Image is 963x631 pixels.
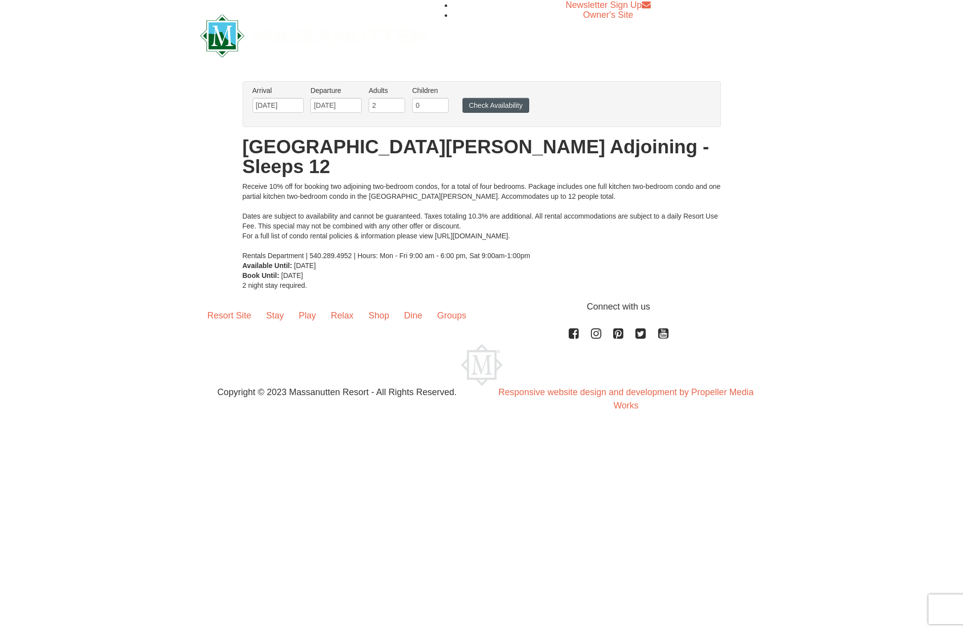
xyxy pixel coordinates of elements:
[200,300,259,331] a: Resort Site
[243,262,293,270] strong: Available Until:
[243,181,721,261] div: Receive 10% off for booking two adjoining two-bedroom condos, for a total of four bedrooms. Packa...
[583,10,633,20] a: Owner's Site
[412,86,449,95] label: Children
[259,300,292,331] a: Stay
[252,86,304,95] label: Arrival
[462,98,529,113] button: Check Availability
[200,23,426,46] a: Massanutten Resort
[430,300,474,331] a: Groups
[324,300,361,331] a: Relax
[193,386,482,399] p: Copyright © 2023 Massanutten Resort - All Rights Reserved.
[397,300,430,331] a: Dine
[499,387,754,410] a: Responsive website design and development by Propeller Media Works
[310,86,362,95] label: Departure
[461,344,502,386] img: Massanutten Resort Logo
[369,86,405,95] label: Adults
[294,262,316,270] span: [DATE]
[243,271,280,279] strong: Book Until:
[200,300,763,314] p: Connect with us
[361,300,397,331] a: Shop
[243,281,307,289] span: 2 night stay required.
[281,271,303,279] span: [DATE]
[243,137,721,177] h1: [GEOGRAPHIC_DATA][PERSON_NAME] Adjoining - Sleeps 12
[292,300,324,331] a: Play
[200,14,426,57] img: Massanutten Resort Logo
